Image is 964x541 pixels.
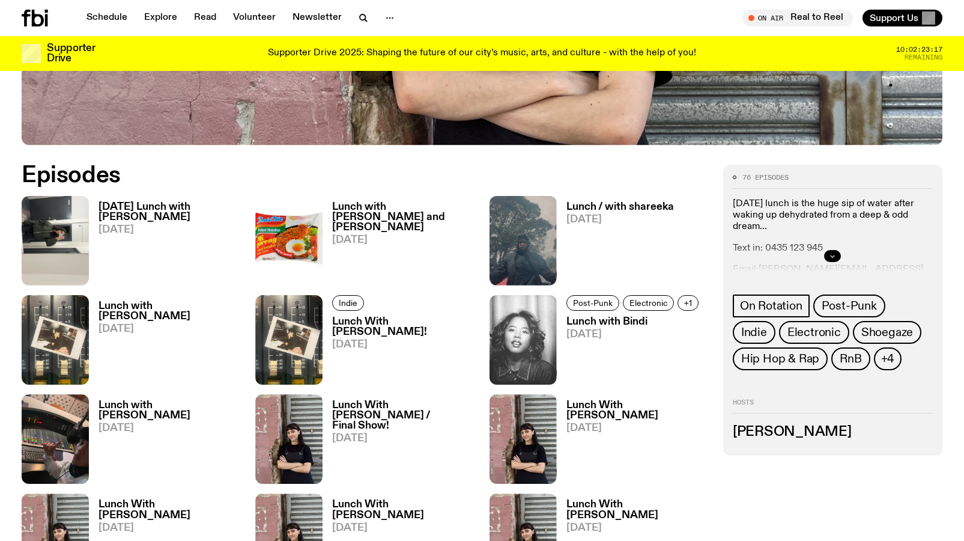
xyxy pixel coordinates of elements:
[733,426,933,439] h3: [PERSON_NAME]
[684,298,692,307] span: +1
[99,202,241,222] h3: [DATE] Lunch with [PERSON_NAME]
[678,295,699,311] button: +1
[285,10,349,26] a: Newsletter
[137,10,184,26] a: Explore
[323,317,474,385] a: Lunch With [PERSON_NAME]![DATE]
[557,202,674,286] a: Lunch / with shareeka[DATE]
[323,400,474,484] a: Lunch With [PERSON_NAME] / Final Show![DATE]
[629,298,667,307] span: Electronic
[733,321,775,344] a: Indie
[861,326,913,339] span: Shoegaze
[566,423,709,433] span: [DATE]
[332,235,474,245] span: [DATE]
[733,198,933,233] p: [DATE] lunch is the huge sip of water after waking up dehydrated from a deep & odd dream...
[89,202,241,286] a: [DATE] Lunch with [PERSON_NAME][DATE]
[187,10,223,26] a: Read
[99,523,241,533] span: [DATE]
[323,202,474,286] a: Lunch with [PERSON_NAME] and [PERSON_NAME][DATE]
[566,523,709,533] span: [DATE]
[733,347,828,370] a: Hip Hop & Rap
[741,352,819,365] span: Hip Hop & Rap
[490,394,557,484] img: Jenna Parker is smiling at the camera, arms crossed in front of a worn down pink painted brick wa...
[566,317,702,327] h3: Lunch with Bindi
[831,347,870,370] a: RnB
[255,394,323,484] img: Jenna Parker is smiling at the camera, arms crossed in front of a worn down pink painted brick wa...
[742,174,789,181] span: 76 episodes
[268,48,696,59] p: Supporter Drive 2025: Shaping the future of our city’s music, arts, and culture - with the help o...
[566,400,709,421] h3: Lunch With [PERSON_NAME]
[566,295,619,311] a: Post-Punk
[566,215,674,225] span: [DATE]
[490,196,557,286] img: Shareeka stands in front of the camera on a gloomy day, there's a red car and a tree in the backg...
[99,423,241,433] span: [DATE]
[779,321,849,344] a: Electronic
[741,326,767,339] span: Indie
[99,400,241,421] h3: Lunch with [PERSON_NAME]
[870,13,918,23] span: Support Us
[99,324,241,334] span: [DATE]
[874,347,902,370] button: +4
[813,295,885,317] a: Post-Punk
[566,500,709,520] h3: Lunch With [PERSON_NAME]
[47,43,95,64] h3: Supporter Drive
[905,54,942,61] span: Remaining
[332,340,474,350] span: [DATE]
[332,202,474,233] h3: Lunch with [PERSON_NAME] and [PERSON_NAME]
[332,500,474,520] h3: Lunch With [PERSON_NAME]
[332,400,474,431] h3: Lunch With [PERSON_NAME] / Final Show!
[557,317,702,385] a: Lunch with Bindi[DATE]
[623,295,674,311] a: Electronic
[339,298,357,307] span: Indie
[332,523,474,533] span: [DATE]
[79,10,135,26] a: Schedule
[822,299,877,313] span: Post-Punk
[566,202,674,212] h3: Lunch / with shareeka
[99,500,241,520] h3: Lunch With [PERSON_NAME]
[255,196,323,286] img: A picture of a Mi goreng packet
[22,165,631,186] h2: Episodes
[99,225,241,235] span: [DATE]
[566,329,702,340] span: [DATE]
[89,301,241,385] a: Lunch with [PERSON_NAME][DATE]
[740,299,802,313] span: On Rotation
[557,400,709,484] a: Lunch With [PERSON_NAME][DATE]
[22,295,89,385] img: A polaroid of Ella Avni in the studio on top of the mixer which is also located in the studio.
[255,295,323,385] img: A polaroid of Ella Avni in the studio on top of the mixer which is also located in the studio.
[896,46,942,53] span: 10:02:23:17
[226,10,283,26] a: Volunteer
[733,399,933,414] h2: Hosts
[787,326,841,339] span: Electronic
[840,352,861,365] span: RnB
[573,298,613,307] span: Post-Punk
[332,317,474,337] h3: Lunch With [PERSON_NAME]!
[853,321,921,344] a: Shoegaze
[742,10,853,26] button: On AirReal to Reel
[89,400,241,484] a: Lunch with [PERSON_NAME][DATE]
[733,295,810,317] a: On Rotation
[332,295,364,311] a: Indie
[332,433,474,444] span: [DATE]
[881,352,895,365] span: +4
[99,301,241,322] h3: Lunch with [PERSON_NAME]
[862,10,942,26] button: Support Us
